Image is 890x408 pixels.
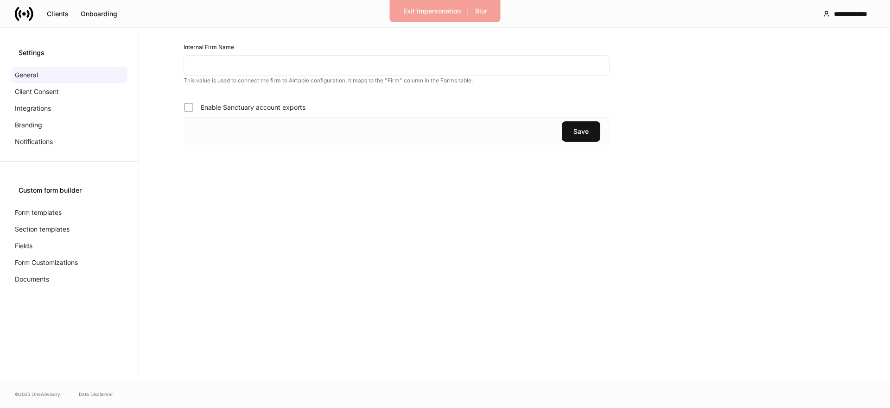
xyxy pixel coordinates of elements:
h6: Internal Firm Name [184,43,234,51]
button: Onboarding [75,6,123,21]
span: © 2025 OneAdvisory [15,390,60,398]
a: Integrations [11,100,127,117]
p: Form templates [15,208,62,217]
p: Fields [15,241,32,251]
div: Onboarding [81,11,117,17]
p: Notifications [15,137,53,146]
div: Save [573,128,589,135]
button: Clients [41,6,75,21]
p: Section templates [15,225,70,234]
div: Settings [19,48,120,57]
a: Notifications [11,133,127,150]
div: Clients [47,11,69,17]
a: Data Disclaimer [79,390,113,398]
p: This value is used to connect the firm to Airtable configuration. It maps to the "Firm" column in... [184,77,610,84]
a: Fields [11,238,127,254]
a: Branding [11,117,127,133]
p: Client Consent [15,87,59,96]
div: Blur [475,8,487,14]
div: Custom form builder [19,186,120,195]
a: Form templates [11,204,127,221]
button: Exit Impersonation [397,4,467,19]
a: Form Customizations [11,254,127,271]
p: Form Customizations [15,258,78,267]
p: Documents [15,275,49,284]
a: Client Consent [11,83,127,100]
p: Branding [15,120,42,130]
a: Documents [11,271,127,288]
p: Integrations [15,104,51,113]
a: Section templates [11,221,127,238]
button: Blur [469,4,493,19]
button: Save [562,121,600,142]
p: General [15,70,38,80]
div: Exit Impersonation [403,8,461,14]
span: Enable Sanctuary account exports [201,103,305,112]
a: General [11,67,127,83]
